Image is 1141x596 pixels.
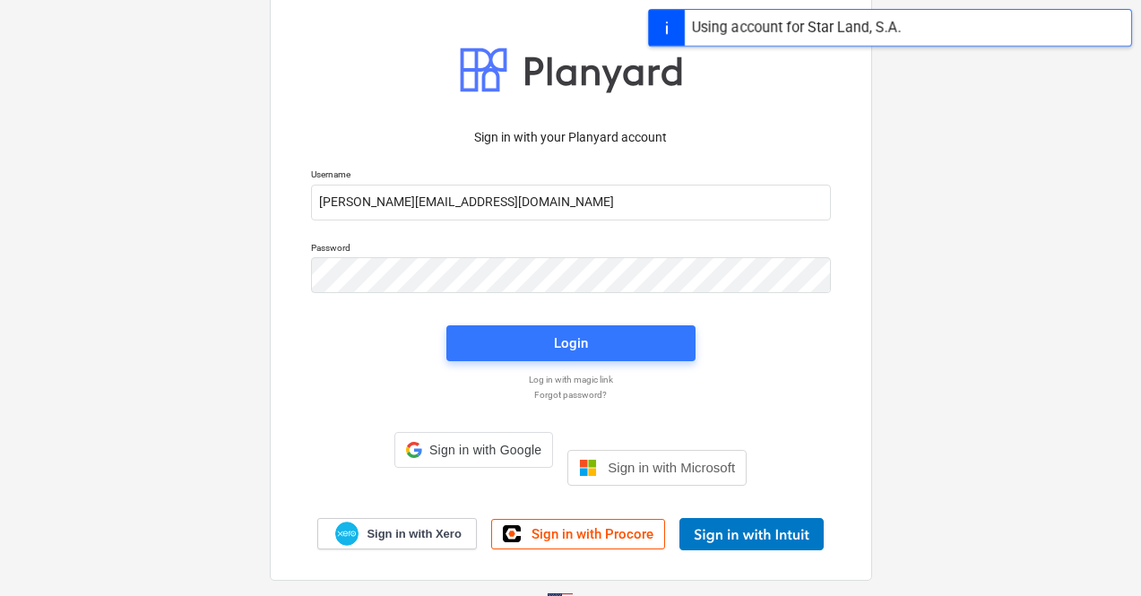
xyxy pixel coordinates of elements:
p: Sign in with your Planyard account [311,128,831,147]
img: Microsoft logo [579,459,597,477]
p: Username [311,168,831,184]
a: Log in with magic link [302,374,840,385]
button: Login [446,325,696,361]
span: Sign in with Google [429,443,541,457]
img: Xero logo [335,522,359,546]
p: Password [311,242,831,257]
span: Sign in with Xero [367,526,461,542]
a: Forgot password? [302,389,840,401]
input: Username [311,185,831,220]
span: Sign in with Microsoft [608,460,735,475]
span: Sign in with Procore [532,526,653,542]
div: Using account for Star Land, S.A. [692,17,901,39]
a: Sign in with Procore [491,519,665,549]
div: Sign in with Google [394,432,553,468]
a: Sign in with Xero [317,518,477,549]
div: Login [554,332,588,355]
iframe: Sign in with Google Button [385,466,562,505]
